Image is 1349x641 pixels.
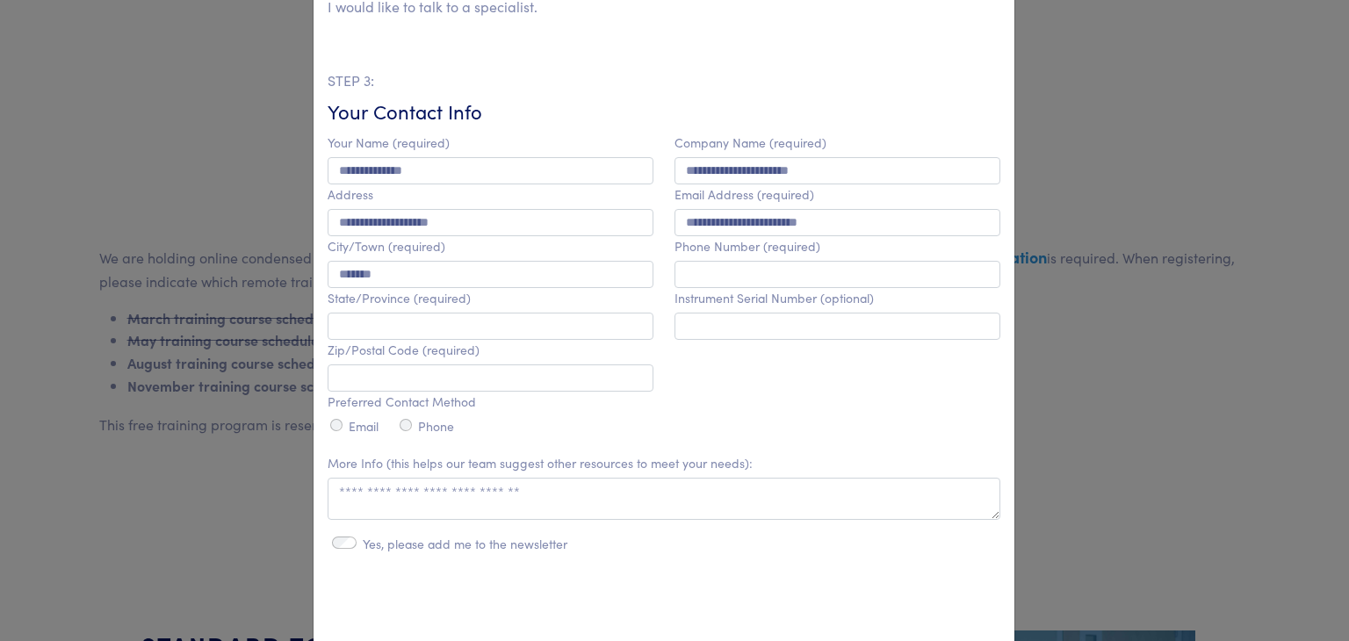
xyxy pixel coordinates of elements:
[363,537,567,551] label: Yes, please add me to the newsletter
[328,135,450,150] label: Your Name (required)
[328,239,445,254] label: City/Town (required)
[349,419,379,434] label: Email
[328,342,480,357] label: Zip/Postal Code (required)
[328,69,1000,92] p: STEP 3:
[418,419,454,434] label: Phone
[674,291,874,306] label: Instrument Serial Number (optional)
[674,239,820,254] label: Phone Number (required)
[328,98,1000,126] h6: Your Contact Info
[674,187,814,202] label: Email Address (required)
[328,291,471,306] label: State/Province (required)
[328,394,476,409] label: Preferred Contact Method
[674,135,826,150] label: Company Name (required)
[328,456,753,471] label: More Info (this helps our team suggest other resources to meet your needs):
[328,187,373,202] label: Address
